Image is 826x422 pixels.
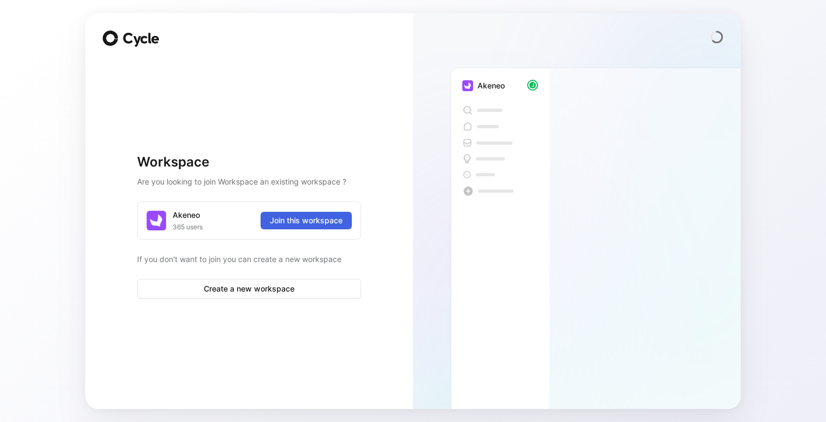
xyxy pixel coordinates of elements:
span: 365 users [173,222,203,233]
button: Create a new workspace [137,279,361,299]
span: Join this workspace [270,214,343,227]
div: Akeneo [477,79,505,92]
span: Create a new workspace [146,282,352,295]
div: J [528,81,537,90]
div: Akeneo [173,209,200,222]
button: Join this workspace [261,212,352,229]
h1: Workspace [137,153,361,171]
p: If you don't want to join you can create a new workspace [137,253,361,266]
h2: Are you looking to join Workspace an existing workspace ? [137,175,361,188]
img: logo [146,211,166,230]
img: 95fb2336-4e9d-488b-b2dc-e3e5e70947f2.png [462,80,473,91]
